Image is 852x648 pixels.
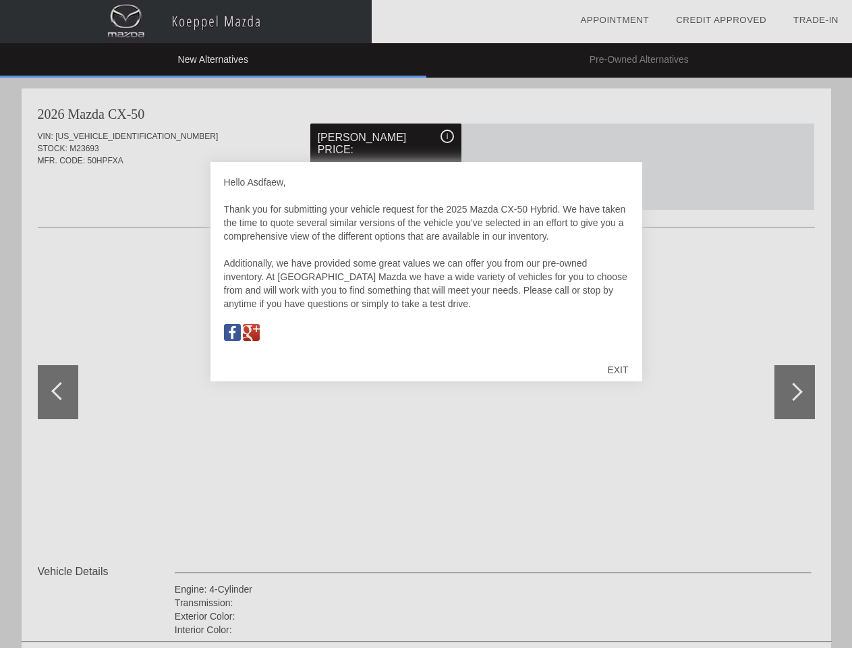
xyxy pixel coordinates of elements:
img: Map to Koeppel Mazda [224,324,241,341]
a: Trade-In [793,15,839,25]
a: Credit Approved [676,15,766,25]
div: Hello Asdfaew, Thank you for submitting your vehicle request for the 2025 Mazda CX-50 Hybrid. We ... [224,175,629,351]
div: EXIT [594,350,642,390]
img: Map to Koeppel Mazda [243,324,260,341]
a: Appointment [580,15,649,25]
